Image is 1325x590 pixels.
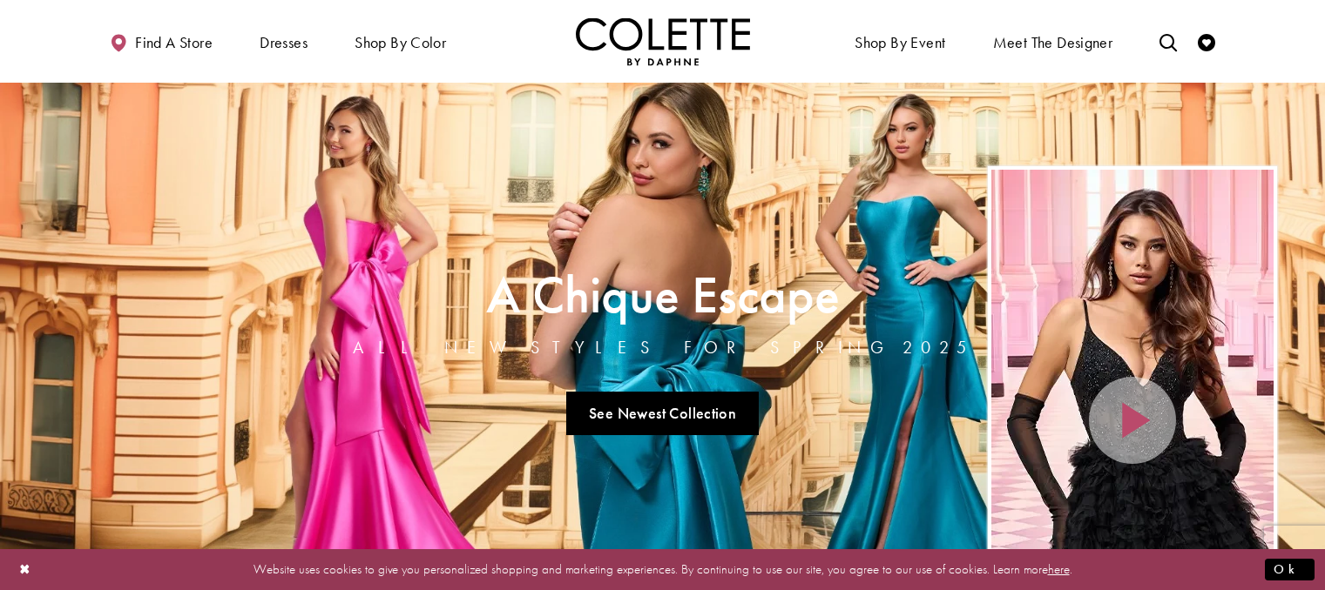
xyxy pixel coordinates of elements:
a: Find a store [105,17,217,65]
p: Website uses cookies to give you personalized shopping and marketing experiences. By continuing t... [125,558,1200,581]
span: Find a store [135,34,213,51]
span: Shop by color [355,34,446,51]
ul: Slider Links [348,385,978,442]
span: Shop By Event [850,17,950,65]
a: See Newest Collection A Chique Escape All New Styles For Spring 2025 [566,392,760,435]
img: Colette by Daphne [576,17,750,65]
a: here [1048,560,1070,578]
span: Dresses [260,34,308,51]
a: Toggle search [1155,17,1181,65]
button: Submit Dialog [1265,559,1315,580]
span: Shop by color [350,17,450,65]
a: Check Wishlist [1193,17,1220,65]
span: Shop By Event [855,34,945,51]
span: Meet the designer [993,34,1113,51]
a: Meet the designer [989,17,1118,65]
a: Visit Home Page [576,17,750,65]
span: Dresses [255,17,312,65]
button: Close Dialog [10,554,40,585]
